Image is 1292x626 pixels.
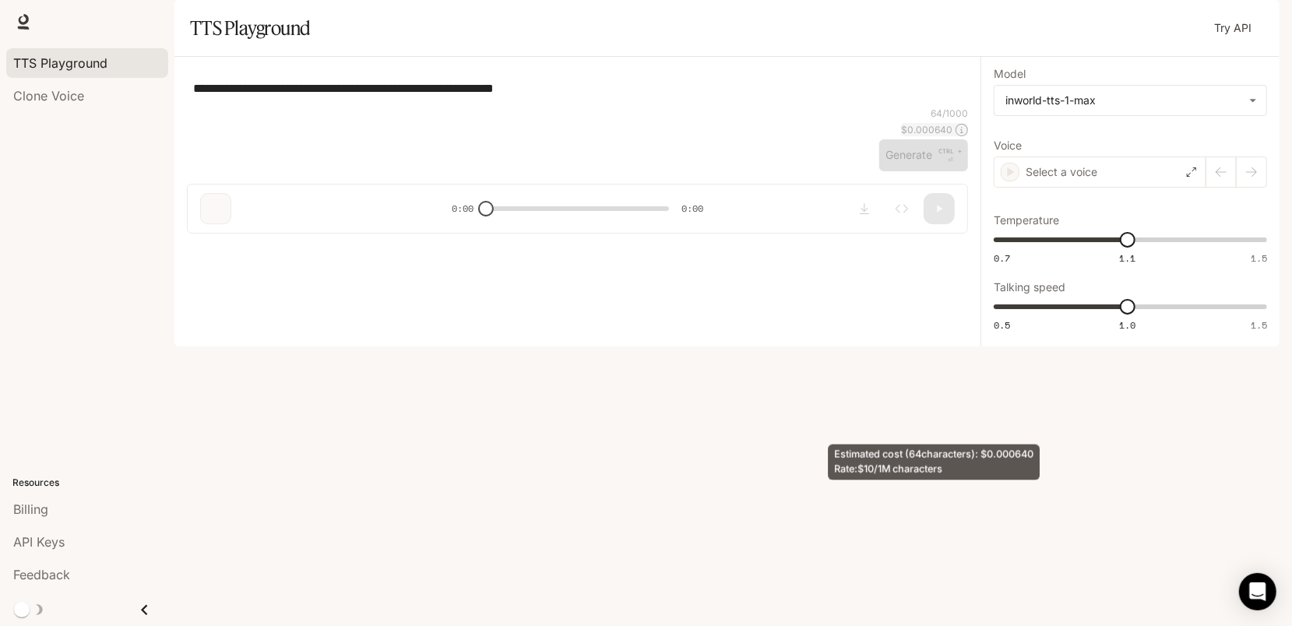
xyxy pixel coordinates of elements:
[1239,573,1276,610] div: Open Intercom Messenger
[1208,12,1258,44] a: Try API
[994,318,1010,332] span: 0.5
[994,282,1065,293] p: Talking speed
[994,69,1026,79] p: Model
[1119,318,1135,332] span: 1.0
[994,215,1059,226] p: Temperature
[901,123,952,136] p: $ 0.000640
[1005,93,1241,108] div: inworld-tts-1-max
[994,140,1022,151] p: Voice
[1251,251,1267,265] span: 1.5
[994,251,1010,265] span: 0.7
[1251,318,1267,332] span: 1.5
[1026,164,1097,180] p: Select a voice
[190,12,311,44] h1: TTS Playground
[828,445,1040,480] div: Estimated cost ( 64 characters): $ 0.000640 Rate: $10/1M characters
[1119,251,1135,265] span: 1.1
[995,86,1266,115] div: inworld-tts-1-max
[931,107,968,120] p: 64 / 1000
